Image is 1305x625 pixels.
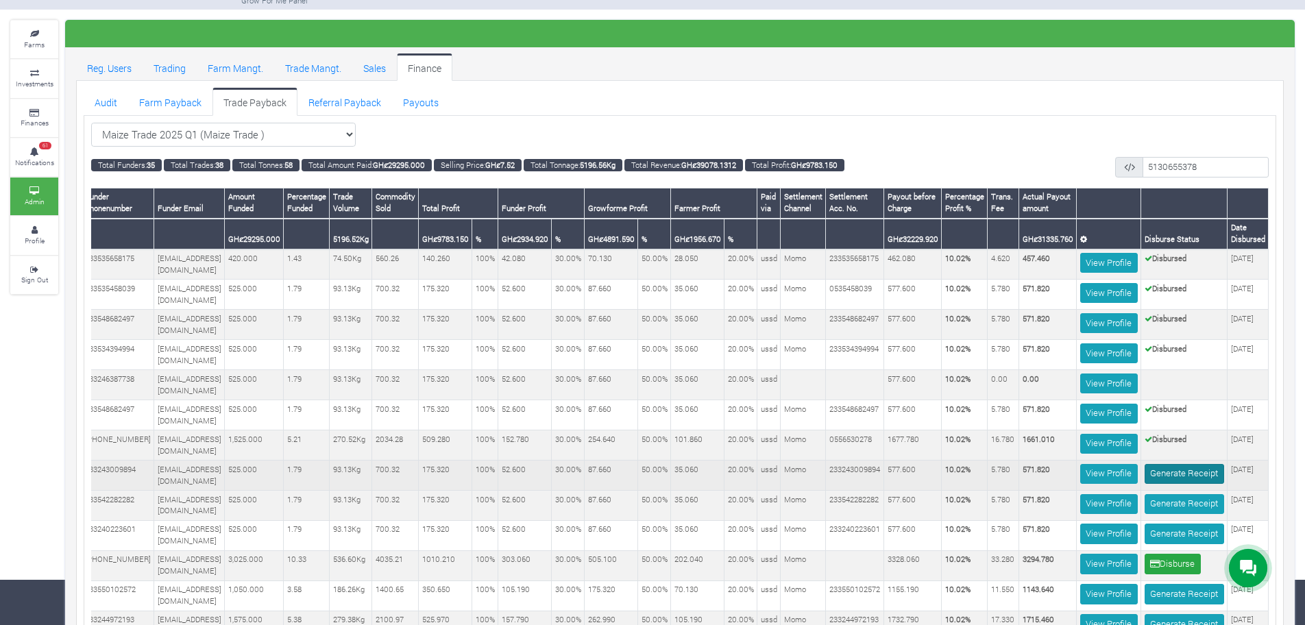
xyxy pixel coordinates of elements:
[585,400,638,430] td: 87.660
[1080,373,1138,393] a: View Profile
[372,188,419,218] th: Commodity Sold
[25,236,45,245] small: Profile
[638,219,671,249] th: %
[498,188,585,218] th: Funder Profit
[552,310,585,340] td: 30.00%
[485,160,515,170] b: GHȼ7.52
[826,340,884,370] td: 233534394994
[1023,313,1050,323] b: 571.820
[945,404,971,414] b: 10.02%
[585,219,638,249] th: GHȼ4891.590
[419,400,472,430] td: 175.320
[330,219,372,249] th: 5196.52Kg
[10,138,58,176] a: 61 Notifications
[225,340,284,370] td: 525.000
[15,158,54,167] small: Notifications
[884,370,942,400] td: 577.600
[781,340,826,370] td: Momo
[82,461,154,491] td: 233243009894
[1228,400,1269,430] td: [DATE]
[1023,494,1050,504] b: 571.820
[498,491,552,521] td: 52.600
[791,160,838,170] b: GHȼ9783.150
[988,461,1019,491] td: 5.780
[552,491,585,521] td: 30.00%
[1228,461,1269,491] td: [DATE]
[472,340,498,370] td: 100%
[724,219,757,249] th: %
[1023,283,1050,293] b: 571.820
[585,340,638,370] td: 87.660
[498,461,552,491] td: 52.600
[154,340,225,370] td: [EMAIL_ADDRESS][DOMAIN_NAME]
[884,280,942,310] td: 577.600
[1228,430,1269,461] td: [DATE]
[585,310,638,340] td: 87.660
[372,249,419,280] td: 560.26
[372,280,419,310] td: 700.32
[945,434,971,444] b: 10.02%
[757,461,781,491] td: ussd
[154,430,225,461] td: [EMAIL_ADDRESS][DOMAIN_NAME]
[781,310,826,340] td: Momo
[212,88,297,115] a: Trade Payback
[1228,491,1269,521] td: [DATE]
[472,430,498,461] td: 100%
[585,188,671,218] th: Growforme Profit
[1080,584,1138,604] a: View Profile
[498,219,552,249] th: GHȼ2934.920
[585,491,638,521] td: 87.660
[472,219,498,249] th: %
[757,491,781,521] td: ussd
[1080,434,1138,454] a: View Profile
[472,370,498,400] td: 100%
[1145,404,1186,414] b: Disbursed
[826,188,884,218] th: Settlement Acc. No.
[372,430,419,461] td: 2034.28
[585,280,638,310] td: 87.660
[39,142,51,150] span: 61
[945,313,971,323] b: 10.02%
[16,79,53,88] small: Investments
[154,370,225,400] td: [EMAIL_ADDRESS][DOMAIN_NAME]
[781,400,826,430] td: Momo
[419,370,472,400] td: 175.320
[1023,373,1039,384] b: 0.00
[372,340,419,370] td: 700.32
[1080,283,1138,303] a: View Profile
[638,310,671,340] td: 50.00%
[826,400,884,430] td: 233548682497
[82,370,154,400] td: 233246387738
[419,430,472,461] td: 509.280
[419,249,472,280] td: 140.260
[10,217,58,254] a: Profile
[10,177,58,215] a: Admin
[552,461,585,491] td: 30.00%
[781,249,826,280] td: Momo
[945,373,971,384] b: 10.02%
[945,464,971,474] b: 10.02%
[757,430,781,461] td: ussd
[884,491,942,521] td: 577.600
[724,280,757,310] td: 20.00%
[884,461,942,491] td: 577.600
[225,400,284,430] td: 525.000
[330,249,372,280] td: 74.50Kg
[274,53,352,81] a: Trade Mangt.
[1228,249,1269,280] td: [DATE]
[297,88,392,115] a: Referral Payback
[330,491,372,521] td: 93.13Kg
[1023,434,1055,444] b: 1661.010
[585,430,638,461] td: 254.640
[1145,283,1186,293] b: Disbursed
[284,249,330,280] td: 1.43
[225,520,284,550] td: 525.000
[419,491,472,521] td: 175.320
[225,280,284,310] td: 525.000
[284,400,330,430] td: 1.79
[472,461,498,491] td: 100%
[472,491,498,521] td: 100%
[472,310,498,340] td: 100%
[225,491,284,521] td: 525.000
[232,159,300,171] small: Total Tonnes:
